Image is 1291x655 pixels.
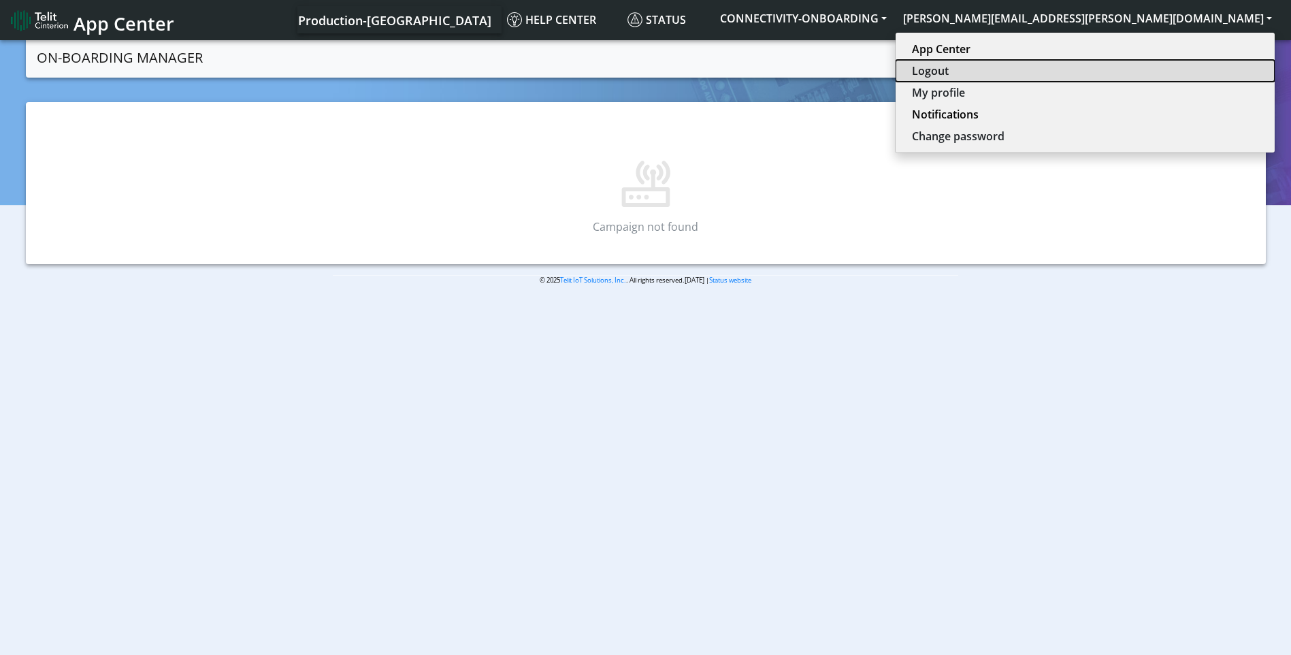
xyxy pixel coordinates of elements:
a: App Center [912,41,1258,57]
a: Notifications [912,106,1258,123]
a: Status [622,6,712,33]
a: On-Boarding Manager [37,44,203,71]
button: Logout [896,60,1275,82]
img: status.svg [627,12,642,27]
img: logo-telit-cinterion-gw-new.png [11,10,68,31]
a: Telit IoT Solutions, Inc. [560,276,626,285]
span: Help center [507,12,596,27]
p: © 2025 . All rights reserved.[DATE] | [333,275,958,285]
span: Status [627,12,686,27]
a: App Center [11,5,172,35]
button: CONNECTIVITY-ONBOARDING [712,6,895,31]
span: App Center [73,11,174,36]
p: Campaign not found [44,219,1247,235]
button: [PERSON_NAME][EMAIL_ADDRESS][PERSON_NAME][DOMAIN_NAME] [895,6,1280,31]
button: Change password [896,125,1275,147]
button: My profile [896,82,1275,103]
a: Status website [709,276,751,285]
img: knowledge.svg [507,12,522,27]
span: Production-[GEOGRAPHIC_DATA] [298,12,491,29]
button: Notifications [896,103,1275,125]
a: Help center [502,6,622,33]
img: Campaign not found [602,121,689,208]
a: Your current platform instance [297,6,491,33]
button: App Center [896,38,1275,60]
